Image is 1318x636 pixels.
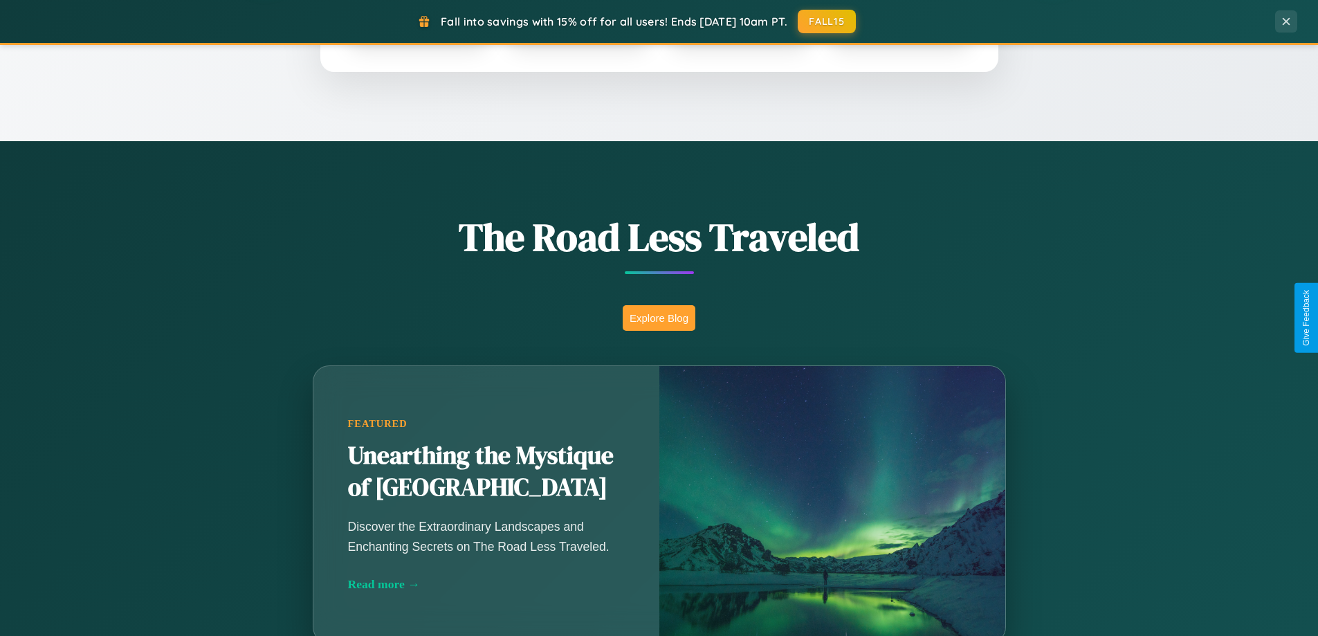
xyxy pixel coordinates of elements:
div: Give Feedback [1301,290,1311,346]
button: FALL15 [798,10,856,33]
div: Read more → [348,577,625,592]
span: Fall into savings with 15% off for all users! Ends [DATE] 10am PT. [441,15,787,28]
h1: The Road Less Traveled [244,210,1074,264]
p: Discover the Extraordinary Landscapes and Enchanting Secrets on The Road Less Traveled. [348,517,625,556]
div: Featured [348,418,625,430]
button: Explore Blog [623,305,695,331]
h2: Unearthing the Mystique of [GEOGRAPHIC_DATA] [348,440,625,504]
